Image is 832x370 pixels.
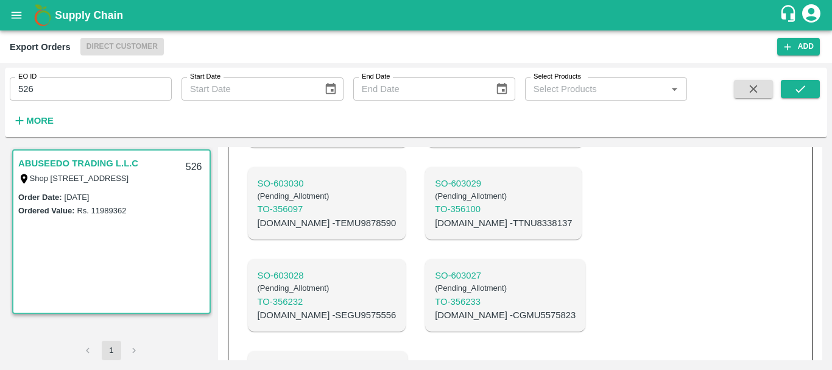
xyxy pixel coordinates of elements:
a: TO-356233 [435,295,576,308]
a: SO-603030 [258,177,397,190]
div: customer-support [779,4,800,26]
a: SO-603027 [435,269,576,282]
label: Order Date : [18,193,62,202]
a: TO-356097 [258,202,397,216]
p: [DOMAIN_NAME] - CGMU5575823 [435,308,576,322]
p: SO- 603027 [435,269,576,282]
label: [DATE] [65,193,90,202]
input: Enter EO ID [10,77,172,101]
a: ABUSEEDO TRADING L.L.C [18,155,138,171]
button: Choose date [319,77,342,101]
div: 526 [178,153,210,182]
input: End Date [353,77,486,101]
strong: More [26,116,54,126]
p: SO- 603028 [258,269,397,282]
a: SO-603029 [435,177,572,190]
label: End Date [362,72,390,82]
label: Start Date [190,72,220,82]
p: SO- 603030 [258,177,397,190]
h6: ( Pending_Allotment ) [435,282,576,294]
label: Ordered Value: [18,206,74,215]
button: page 1 [102,341,121,360]
button: open drawer [2,1,30,29]
button: Add [777,38,820,55]
p: SO- 603029 [435,177,572,190]
label: Rs. 11989362 [77,206,126,215]
nav: pagination navigation [77,341,146,360]
p: [DOMAIN_NAME] - SEGU9575556 [258,308,397,322]
p: TO- 356232 [258,295,397,308]
input: Start Date [182,77,314,101]
p: [DOMAIN_NAME] - TTNU8338137 [435,216,572,230]
a: Supply Chain [55,7,779,24]
button: More [10,110,57,131]
label: Shop [STREET_ADDRESS] [30,174,129,183]
div: Export Orders [10,39,71,55]
img: logo [30,3,55,27]
h6: ( Pending_Allotment ) [435,190,572,202]
button: Choose date [490,77,513,101]
p: TO- 356233 [435,295,576,308]
h6: ( Pending_Allotment ) [258,190,397,202]
p: TO- 356097 [258,202,397,216]
a: TO-356232 [258,295,397,308]
label: Select Products [534,72,581,82]
p: [DOMAIN_NAME] - TEMU9878590 [258,216,397,230]
div: account of current user [800,2,822,28]
b: Supply Chain [55,9,123,21]
p: TO- 356100 [435,202,572,216]
h6: ( Pending_Allotment ) [258,282,397,294]
button: Open [666,81,682,97]
a: SO-603028 [258,269,397,282]
input: Select Products [529,81,663,97]
a: TO-356100 [435,202,572,216]
label: EO ID [18,72,37,82]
